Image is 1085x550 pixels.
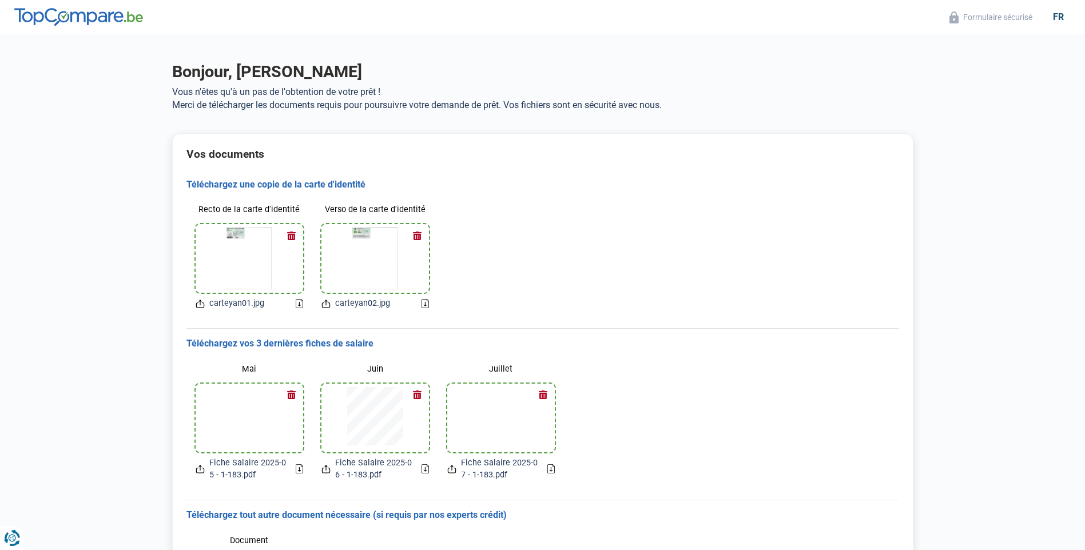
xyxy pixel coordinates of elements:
span: Fiche Salaire 2025-06 - 1-183.pdf [335,457,412,481]
h3: Téléchargez tout autre document nécessaire (si requis par nos experts crédit) [186,509,899,521]
span: carteyan01.jpg [209,297,264,310]
span: Fiche Salaire 2025-07 - 1-183.pdf [461,457,538,481]
div: fr [1046,11,1071,22]
h2: Vos documents [186,148,899,161]
label: Mai [196,359,303,379]
a: Download [296,299,303,308]
p: Merci de télécharger les documents requis pour poursuivre votre demande de prêt. Vos fichiers son... [172,99,913,110]
label: Juillet [447,359,555,379]
span: carteyan02.jpg [335,297,390,310]
a: Download [547,464,555,473]
a: Download [422,299,429,308]
a: Download [296,464,303,473]
span: Fiche Salaire 2025-05 - 1-183.pdf [209,457,287,481]
label: Verso de la carte d'identité [321,200,429,220]
img: idCard2File [352,228,397,289]
h1: Bonjour, [PERSON_NAME] [172,62,913,82]
h3: Téléchargez vos 3 dernières fiches de salaire [186,338,899,350]
a: Download [422,464,429,473]
img: idCard1File [226,228,271,289]
img: TopCompare.be [14,8,143,26]
button: Formulaire sécurisé [946,11,1036,24]
label: Recto de la carte d'identité [196,200,303,220]
p: Vous n'êtes qu'à un pas de l'obtention de votre prêt ! [172,86,913,97]
h3: Téléchargez une copie de la carte d'identité [186,179,899,191]
label: Juin [321,359,429,379]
